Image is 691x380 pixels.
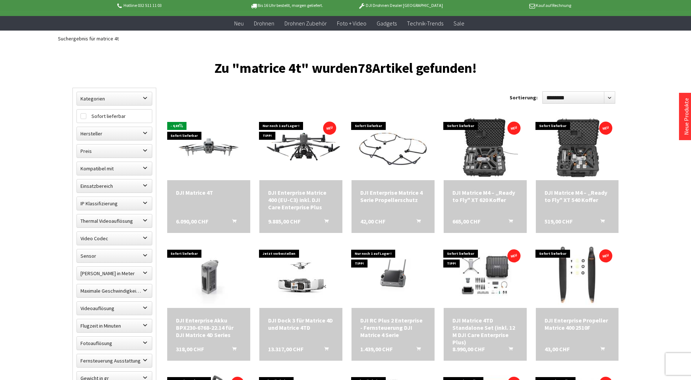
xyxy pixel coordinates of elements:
[268,317,334,331] a: DJI Dock 3 für Matrice 4D und Matrice 4TD 13.317,00 CHF In den Warenkorb
[592,345,609,355] button: In den Warenkorb
[545,317,610,331] div: DJI Enterprise Propeller Matrice 400 2510F
[77,110,152,123] label: Sofort lieferbar
[176,317,242,339] div: DJI Enterprise Akku BPX230-6768-22.14 für DJI Matrice 4D Series
[284,20,327,27] span: Drohnen Zubehör
[268,317,334,331] div: DJI Dock 3 für Matrice 4D und Matrice 4TD
[77,197,152,210] label: IP Klassifizierung
[176,189,242,196] div: DJI Matrice 4T
[268,189,334,211] a: DJI Enterprise Matrice 400 (EU-C3) inkl. DJI Care Enterprise Plus 9.885,00 CHF In den Warenkorb
[545,189,610,203] div: DJI Matrice M4 – „Ready to Fly" XT 540 Koffer
[452,317,518,346] a: DJI Matrice 4TD Standalone Set (inkl. 12 M DJI Care Enterprise Plus) 8.990,00 CHF In den Warenkorb
[360,242,426,308] img: DJI RC Plus 2 Enterprise - Fernsteuerung DJI Matrice 4 Serie
[77,354,152,367] label: Fernsteuerung Ausstattung
[167,244,250,306] img: DJI Enterprise Akku BPX230-6768-22.14 für DJI Matrice 4D Series
[592,218,609,227] button: In den Warenkorb
[176,317,242,339] a: DJI Enterprise Akku BPX230-6768-22.14 für DJI Matrice 4D Series 318,00 CHF In den Warenkorb
[254,20,274,27] span: Drohnen
[268,345,303,353] span: 13.317,00 CHF
[77,337,152,350] label: Fotoauflösung
[279,16,332,31] a: Drohnen Zubehör
[545,115,610,180] img: DJI Matrice M4 – „Ready to Fly" XT 540 Koffer
[176,218,208,225] span: 6.090,00 CHF
[176,345,204,353] span: 318,00 CHF
[377,20,397,27] span: Gadgets
[337,20,366,27] span: Foto + Video
[545,345,570,353] span: 43,00 CHF
[58,35,119,42] span: Suchergebnis für matrice 4t
[230,1,343,10] p: Bis 16 Uhr bestellt, morgen geliefert.
[683,98,690,135] a: Neue Produkte
[545,189,610,203] a: DJI Matrice M4 – „Ready to Fly" XT 540 Koffer 519,00 CHF In den Warenkorb
[372,16,402,31] a: Gadgets
[408,345,425,355] button: In den Warenkorb
[452,317,518,346] div: DJI Matrice 4TD Standalone Set (inkl. 12 M DJI Care Enterprise Plus)
[545,317,610,331] a: DJI Enterprise Propeller Matrice 400 2510F 43,00 CHF In den Warenkorb
[315,345,333,355] button: In den Warenkorb
[77,232,152,245] label: Video Codec
[358,59,372,76] span: 78
[268,189,334,211] div: DJI Enterprise Matrice 400 (EU-C3) inkl. DJI Care Enterprise Plus
[343,1,457,10] p: DJI Drohnen Dealer [GEOGRAPHIC_DATA]
[259,124,342,171] img: DJI Enterprise Matrice 400 (EU-C3) inkl. DJI Care Enterprise Plus
[452,345,485,353] span: 8.990,00 CHF
[77,145,152,158] label: Preis
[223,218,241,227] button: In den Warenkorb
[77,127,152,140] label: Hersteller
[360,317,426,339] div: DJI RC Plus 2 Enterprise - Fernsteuerung DJI Matrice 4 Serie
[223,345,241,355] button: In den Warenkorb
[402,16,448,31] a: Technik-Trends
[444,245,527,305] img: DJI Matrice 4TD Standalone Set (inkl. 12 M DJI Care Enterprise Plus)
[77,319,152,332] label: Flugzeit in Minuten
[77,249,152,262] label: Sensor
[77,214,152,227] label: Thermal Videoauflösung
[408,218,425,227] button: In den Warenkorb
[360,189,426,203] a: DJI Enterprise Matrice 4 Serie Propellerschutz 42,00 CHF In den Warenkorb
[352,122,435,174] img: DJI Enterprise Matrice 4 Serie Propellerschutz
[452,115,518,180] img: DJI Matrice M4 – „Ready to Fly" XT 620 Koffer
[77,179,152,193] label: Einsatzbereich
[72,63,619,73] h1: Zu "matrice 4t" wurden Artikel gefunden!
[77,267,152,280] label: Maximale Flughöhe in Meter
[229,16,249,31] a: Neu
[458,1,571,10] p: Kauf auf Rechnung
[77,284,152,297] label: Maximale Geschwindigkeit in km/h
[510,92,538,103] label: Sortierung:
[77,302,152,315] label: Videoauflösung
[360,189,426,203] div: DJI Enterprise Matrice 4 Serie Propellerschutz
[454,20,464,27] span: Sale
[234,20,244,27] span: Neu
[360,317,426,339] a: DJI RC Plus 2 Enterprise - Fernsteuerung DJI Matrice 4 Serie 1.439,00 CHF In den Warenkorb
[77,162,152,175] label: Kompatibel mit
[452,189,518,203] div: DJI Matrice M4 – „Ready to Fly" XT 620 Koffer
[500,345,517,355] button: In den Warenkorb
[452,189,518,203] a: DJI Matrice M4 – „Ready to Fly" XT 620 Koffer 665,00 CHF In den Warenkorb
[452,218,480,225] span: 665,00 CHF
[167,124,250,171] img: DJI Matrice 4T
[116,1,230,10] p: Hotline 032 511 11 03
[545,218,573,225] span: 519,00 CHF
[77,92,152,105] label: Kategorien
[360,345,393,353] span: 1.439,00 CHF
[407,20,443,27] span: Technik-Trends
[500,218,517,227] button: In den Warenkorb
[268,242,334,308] img: DJI Dock 3 für Matrice 4D und Matrice 4TD
[360,218,385,225] span: 42,00 CHF
[268,218,301,225] span: 9.885,00 CHF
[249,16,279,31] a: Drohnen
[332,16,372,31] a: Foto + Video
[315,218,333,227] button: In den Warenkorb
[536,244,619,306] img: DJI Enterprise Propeller Matrice 400 2510F
[176,189,242,196] a: DJI Matrice 4T 6.090,00 CHF In den Warenkorb
[448,16,470,31] a: Sale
